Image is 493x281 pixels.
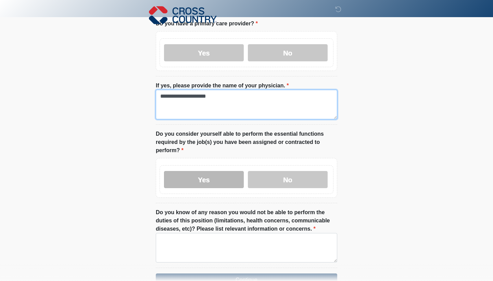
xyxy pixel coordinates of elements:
label: Do you consider yourself able to perform the essential functions required by the job(s) you have ... [156,130,337,155]
label: If yes, please provide the name of your physician. [156,82,289,90]
label: Yes [164,44,244,61]
label: Yes [164,171,244,188]
img: Cross Country Logo [149,5,217,25]
label: No [248,171,328,188]
label: No [248,44,328,61]
label: Do you know of any reason you would not be able to perform the duties of this position (limitatio... [156,208,337,233]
